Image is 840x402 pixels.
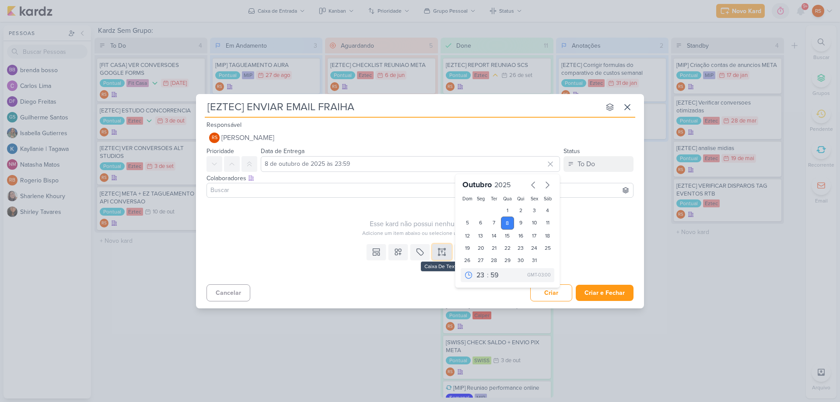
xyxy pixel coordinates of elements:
[576,285,633,301] button: Criar e Fechar
[501,204,514,217] div: 1
[541,204,554,217] div: 4
[461,254,474,266] div: 26
[501,254,514,266] div: 29
[487,217,501,230] div: 7
[206,174,633,183] div: Colaboradores
[501,242,514,254] div: 22
[528,230,541,242] div: 17
[514,204,528,217] div: 2
[528,254,541,266] div: 31
[462,196,472,203] div: Dom
[474,242,488,254] div: 20
[530,284,572,301] button: Criar
[212,136,217,140] p: RS
[206,229,639,237] div: Adicione um item abaixo ou selecione um template
[528,204,541,217] div: 3
[261,147,304,155] label: Data de Entrega
[527,272,551,279] div: GMT-03:00
[529,196,539,203] div: Sex
[206,121,241,129] label: Responsável
[501,217,514,230] div: 8
[487,270,489,280] div: :
[487,230,501,242] div: 14
[514,242,528,254] div: 23
[494,181,511,189] span: 2025
[503,196,513,203] div: Qua
[261,156,560,172] input: Select a date
[462,180,492,189] span: Outubro
[541,230,554,242] div: 18
[206,219,639,229] div: Esse kard não possui nenhum item
[474,217,488,230] div: 6
[514,230,528,242] div: 16
[489,196,499,203] div: Ter
[563,147,580,155] label: Status
[514,217,528,230] div: 9
[516,196,526,203] div: Qui
[501,230,514,242] div: 15
[476,196,486,203] div: Seg
[461,217,474,230] div: 5
[563,156,633,172] button: To Do
[461,230,474,242] div: 12
[514,254,528,266] div: 30
[206,130,633,146] button: RS [PERSON_NAME]
[474,254,488,266] div: 27
[461,242,474,254] div: 19
[528,242,541,254] div: 24
[542,196,553,203] div: Sáb
[541,242,554,254] div: 25
[206,284,250,301] button: Cancelar
[541,217,554,230] div: 11
[206,147,234,155] label: Prioridade
[209,133,220,143] div: Renan Sena
[221,133,274,143] span: [PERSON_NAME]
[577,159,595,169] div: To Do
[487,242,501,254] div: 21
[421,262,463,271] div: Caixa De Texto
[209,185,631,196] input: Buscar
[528,217,541,230] div: 10
[474,230,488,242] div: 13
[487,254,501,266] div: 28
[205,99,600,115] input: Kard Sem Título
